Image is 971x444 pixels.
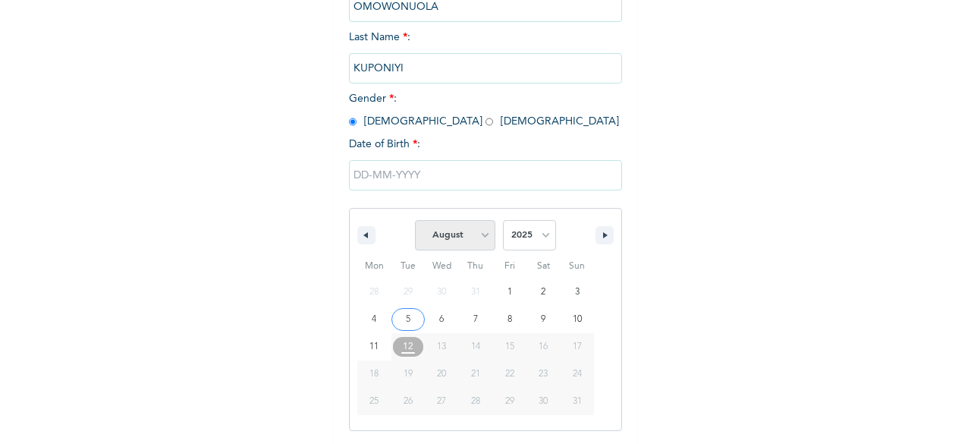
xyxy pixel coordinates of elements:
[539,361,548,388] span: 23
[560,388,594,415] button: 31
[539,388,548,415] span: 30
[437,333,446,361] span: 13
[492,279,526,306] button: 1
[391,388,426,415] button: 26
[471,388,480,415] span: 28
[459,388,493,415] button: 28
[541,279,545,306] span: 2
[369,333,379,361] span: 11
[391,361,426,388] button: 19
[471,333,480,361] span: 14
[425,388,459,415] button: 27
[526,306,561,333] button: 9
[573,388,582,415] span: 31
[507,279,512,306] span: 1
[349,32,622,74] span: Last Name :
[492,388,526,415] button: 29
[391,306,426,333] button: 5
[439,306,444,333] span: 6
[403,333,413,361] span: 12
[507,306,512,333] span: 8
[573,306,582,333] span: 10
[505,361,514,388] span: 22
[425,254,459,279] span: Wed
[492,333,526,361] button: 15
[573,361,582,388] span: 24
[526,254,561,279] span: Sat
[425,306,459,333] button: 6
[357,306,391,333] button: 4
[357,254,391,279] span: Mon
[349,93,619,127] span: Gender : [DEMOGRAPHIC_DATA] [DEMOGRAPHIC_DATA]
[492,254,526,279] span: Fri
[473,306,478,333] span: 7
[459,333,493,361] button: 14
[492,361,526,388] button: 22
[539,333,548,361] span: 16
[349,160,622,191] input: DD-MM-YYYY
[437,361,446,388] span: 20
[526,361,561,388] button: 23
[406,306,410,333] span: 5
[391,333,426,361] button: 12
[357,361,391,388] button: 18
[575,279,580,306] span: 3
[404,361,413,388] span: 19
[425,333,459,361] button: 13
[560,306,594,333] button: 10
[492,306,526,333] button: 8
[372,306,376,333] span: 4
[505,388,514,415] span: 29
[459,254,493,279] span: Thu
[526,333,561,361] button: 16
[459,306,493,333] button: 7
[404,388,413,415] span: 26
[541,306,545,333] span: 9
[437,388,446,415] span: 27
[349,53,622,83] input: Enter your last name
[349,137,420,153] span: Date of Birth :
[573,333,582,361] span: 17
[357,388,391,415] button: 25
[425,361,459,388] button: 20
[369,388,379,415] span: 25
[459,361,493,388] button: 21
[369,361,379,388] span: 18
[560,254,594,279] span: Sun
[391,254,426,279] span: Tue
[505,333,514,361] span: 15
[526,388,561,415] button: 30
[357,333,391,361] button: 11
[560,279,594,306] button: 3
[471,361,480,388] span: 21
[526,279,561,306] button: 2
[560,361,594,388] button: 24
[560,333,594,361] button: 17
